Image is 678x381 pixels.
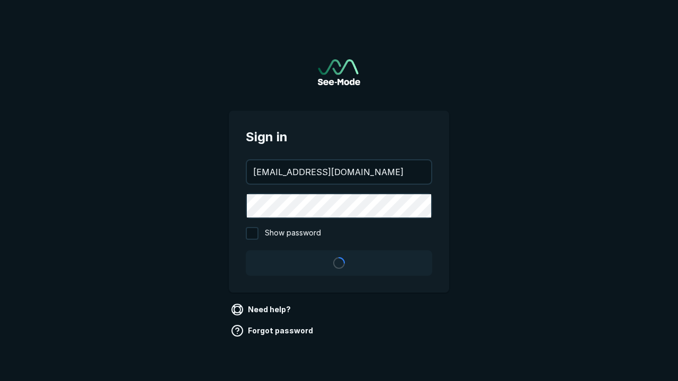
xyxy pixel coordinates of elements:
a: Go to sign in [318,59,360,85]
a: Forgot password [229,322,317,339]
input: your@email.com [247,160,431,184]
a: Need help? [229,301,295,318]
img: See-Mode Logo [318,59,360,85]
span: Sign in [246,128,432,147]
span: Show password [265,227,321,240]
